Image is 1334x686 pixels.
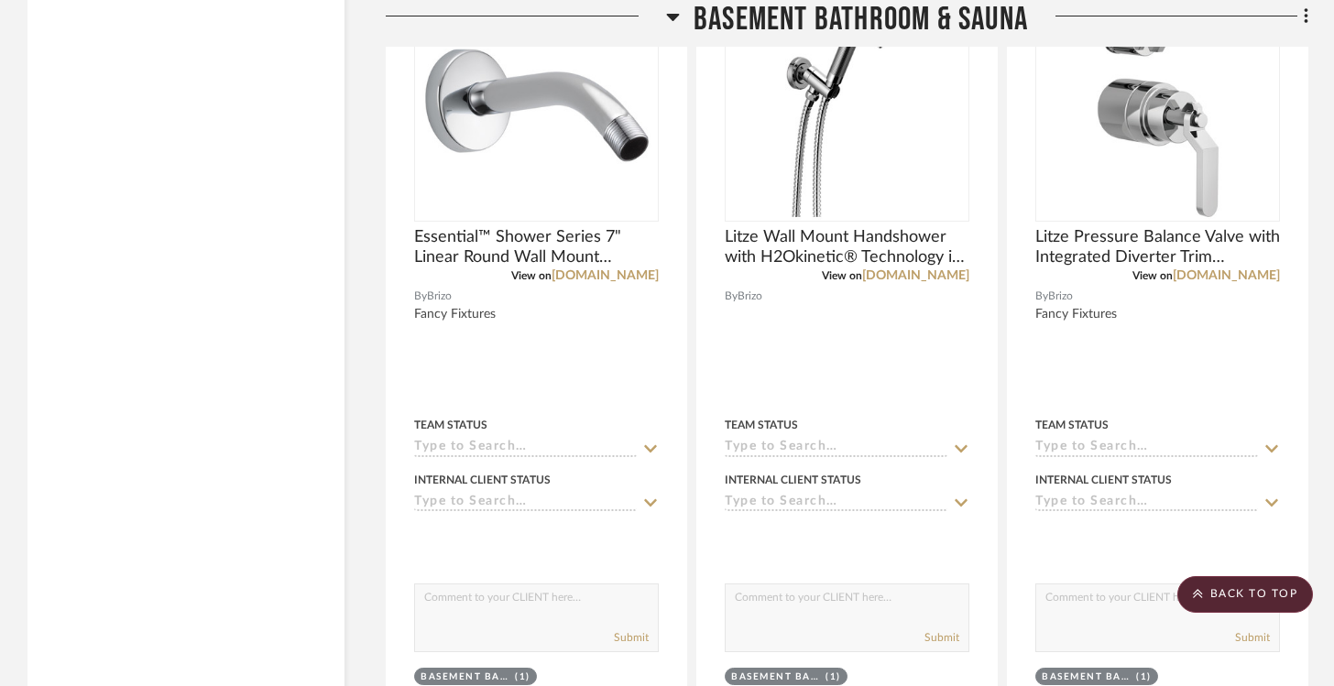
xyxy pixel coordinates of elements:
input: Type to Search… [1035,495,1258,512]
span: By [725,288,738,305]
div: Basement Bathroom & Sauna [421,670,510,684]
span: By [414,288,427,305]
button: Submit [1235,629,1270,646]
span: Litze Wall Mount Handshower with H2Okinetic® Technology in Polished Chrome [725,227,969,267]
span: Litze Pressure Balance Valve with Integrated Diverter Trim Industrial Lever Handle Kit in Polishe... [1035,227,1280,267]
div: (1) [1136,670,1152,684]
a: [DOMAIN_NAME] [1173,269,1280,282]
div: Team Status [414,417,487,433]
input: Type to Search… [414,495,637,512]
span: Brizo [1048,288,1073,305]
span: Essential™ Shower Series 7" Linear Round Wall Mount Shower Arm And Flange in Polished Chrome [414,227,659,267]
div: Basement Bathroom & Sauna [731,670,821,684]
button: Submit [924,629,959,646]
input: Type to Search… [1035,440,1258,457]
input: Type to Search… [414,440,637,457]
span: By [1035,288,1048,305]
scroll-to-top-button: BACK TO TOP [1177,576,1313,613]
div: Basement Bathroom & Sauna [1042,670,1132,684]
input: Type to Search… [725,440,947,457]
div: (1) [826,670,841,684]
div: Internal Client Status [725,472,861,488]
div: Internal Client Status [1035,472,1172,488]
span: View on [1132,270,1173,281]
span: Brizo [738,288,762,305]
div: Team Status [1035,417,1109,433]
a: [DOMAIN_NAME] [862,269,969,282]
span: Brizo [427,288,452,305]
div: Internal Client Status [414,472,551,488]
button: Submit [614,629,649,646]
input: Type to Search… [725,495,947,512]
div: Team Status [725,417,798,433]
span: View on [511,270,552,281]
a: [DOMAIN_NAME] [552,269,659,282]
div: (1) [515,670,530,684]
span: View on [822,270,862,281]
